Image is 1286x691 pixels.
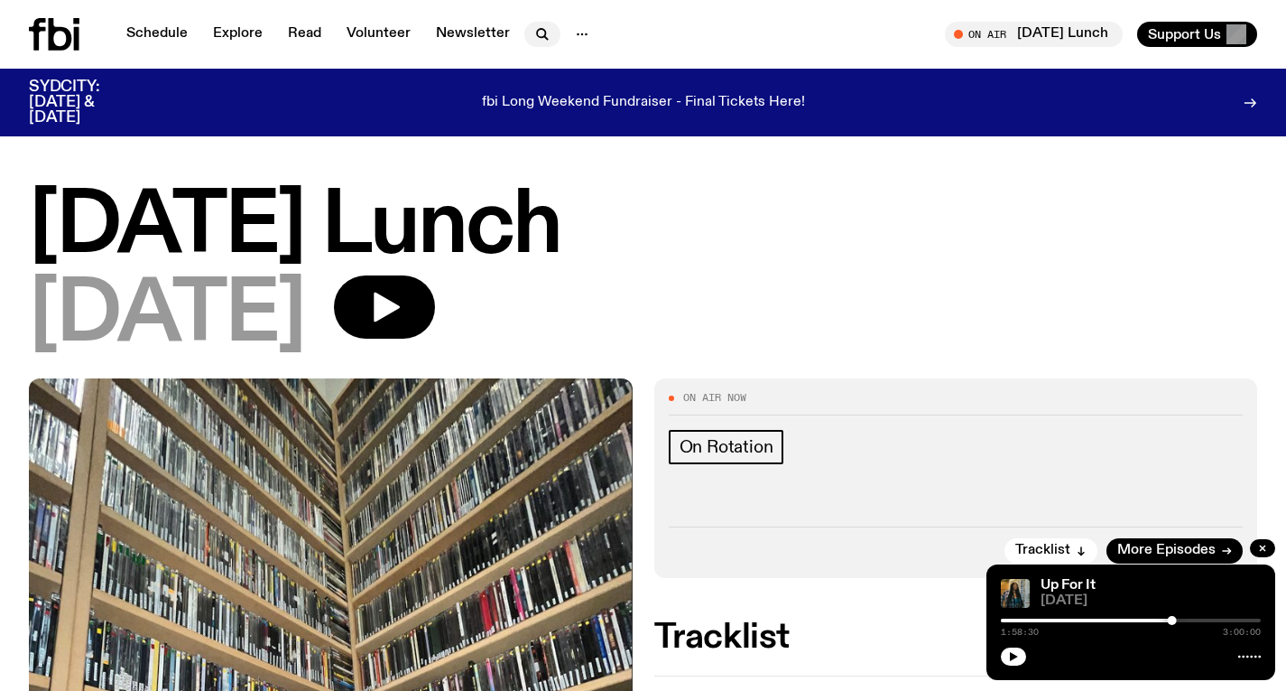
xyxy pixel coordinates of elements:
button: Support Us [1137,22,1257,47]
a: Read [277,22,332,47]
span: Support Us [1148,26,1221,42]
span: [DATE] [29,275,305,357]
span: On Air Now [683,393,746,403]
a: Newsletter [425,22,521,47]
span: More Episodes [1117,544,1216,557]
span: [DATE] [1041,594,1261,608]
button: Tracklist [1004,538,1097,564]
span: On Rotation [680,437,773,457]
a: Explore [202,22,273,47]
a: Volunteer [336,22,421,47]
h1: [DATE] Lunch [29,187,1257,268]
span: Tracklist [1015,544,1070,557]
h2: Tracklist [654,621,1258,654]
a: Schedule [116,22,199,47]
a: Up For It [1041,578,1096,593]
h3: SYDCITY: [DATE] & [DATE] [29,79,144,126]
span: 3:00:00 [1223,628,1261,637]
p: fbi Long Weekend Fundraiser - Final Tickets Here! [482,95,805,111]
span: 1:58:30 [1001,628,1039,637]
img: Ify - a Brown Skin girl with black braided twists, looking up to the side with her tongue stickin... [1001,579,1030,608]
a: More Episodes [1106,538,1243,564]
button: On Air[DATE] Lunch [945,22,1123,47]
a: On Rotation [669,430,784,464]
